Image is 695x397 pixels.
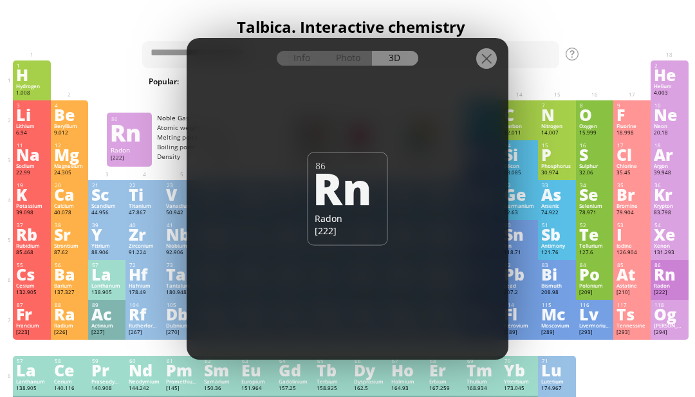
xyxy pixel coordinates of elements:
[505,142,535,149] div: 14
[313,165,379,209] div: Rn
[579,163,610,169] div: Sulphur
[92,262,122,268] div: 57
[92,358,122,364] div: 59
[616,123,647,129] div: Fluorine
[16,89,47,97] div: 1.008
[579,289,610,297] div: [209]
[541,169,572,177] div: 30.974
[54,187,85,201] div: Ca
[579,187,610,201] div: Se
[542,182,572,189] div: 33
[241,385,272,392] div: 151.964
[541,363,572,377] div: Lu
[616,307,647,321] div: Ts
[579,129,610,137] div: 15.999
[429,385,460,392] div: 167.259
[504,129,535,137] div: 12.011
[129,222,160,228] div: 40
[166,243,197,249] div: Niobium
[54,378,85,385] div: Cerium
[616,243,647,249] div: Iodine
[111,146,148,154] div: Radon
[54,169,85,177] div: 24.305
[541,147,572,162] div: P
[129,363,160,377] div: Nd
[157,114,260,122] div: Noble Gas
[654,89,685,97] div: 4.003
[16,249,47,257] div: 85.468
[391,385,422,392] div: 164.93
[654,262,685,268] div: 86
[654,107,685,122] div: Ne
[129,227,160,241] div: Zr
[241,378,272,385] div: Europium
[54,307,85,321] div: Ra
[654,182,685,189] div: 36
[617,262,647,268] div: 85
[541,385,572,392] div: 174.967
[129,249,160,257] div: 91.224
[16,289,47,297] div: 132.905
[317,378,347,385] div: Terbium
[654,129,685,137] div: 20.18
[166,289,197,297] div: 180.948
[429,363,460,377] div: Er
[204,363,235,377] div: Sm
[654,249,685,257] div: 131.293
[315,224,381,236] div: [222]
[541,187,572,201] div: As
[654,123,685,129] div: Neon
[504,169,535,177] div: 28.085
[16,68,47,82] div: H
[504,289,535,297] div: 207.2
[542,222,572,228] div: 51
[166,249,197,257] div: 92.906
[579,243,610,249] div: Tellurium
[541,267,572,281] div: Bi
[91,227,122,241] div: Y
[541,282,572,289] div: Bismuth
[317,385,347,392] div: 158.925
[616,227,647,241] div: I
[16,147,47,162] div: Na
[54,209,85,217] div: 40.078
[16,282,47,289] div: Cesium
[279,385,310,392] div: 157.25
[129,322,160,329] div: Rutherfordium
[542,102,572,109] div: 7
[91,322,122,329] div: Actinium
[504,249,535,257] div: 118.71
[654,142,685,149] div: 18
[16,203,47,209] div: Potassium
[542,302,572,308] div: 115
[17,102,47,109] div: 3
[129,378,160,385] div: Neodymium
[504,209,535,217] div: 72.63
[54,282,85,289] div: Barium
[391,363,422,377] div: Ho
[616,129,647,137] div: 18.998
[91,203,122,209] div: Scandium
[166,267,197,281] div: Ta
[616,267,647,281] div: At
[504,163,535,169] div: Silicon
[654,282,685,289] div: Radon
[541,129,572,137] div: 14.007
[54,227,85,241] div: Sr
[17,182,47,189] div: 19
[505,302,535,308] div: 114
[579,203,610,209] div: Selenium
[167,358,197,364] div: 61
[654,267,685,281] div: Rn
[654,307,685,321] div: Og
[541,227,572,241] div: Sb
[54,163,85,169] div: Magnesium
[16,129,47,137] div: 6.94
[579,282,610,289] div: Polonium
[129,329,160,337] div: [267]
[579,267,610,281] div: Po
[654,289,685,297] div: [222]
[617,222,647,228] div: 53
[654,68,685,82] div: He
[54,123,85,129] div: Beryllium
